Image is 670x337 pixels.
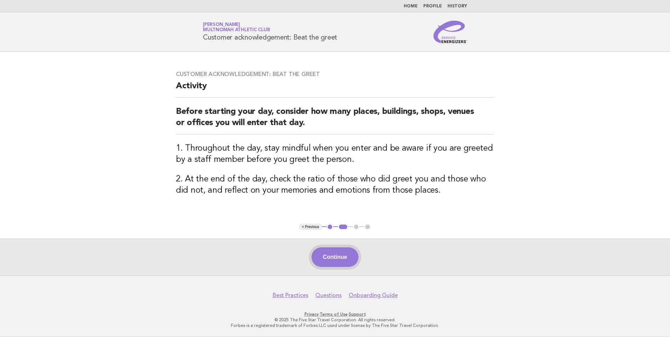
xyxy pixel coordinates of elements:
[121,323,549,328] p: Forbes is a registered trademark of Forbes LLC used under license by The Five Star Travel Corpora...
[203,23,337,41] h1: Customer acknowledgement: Beat the greet
[423,4,442,8] a: Profile
[305,312,319,317] a: Privacy
[176,174,494,196] h3: 2. At the end of the day, check the ratio of those who did greet you and those who did not, and r...
[433,21,467,43] img: Service Energizers
[315,292,342,299] a: Questions
[273,292,308,299] a: Best Practices
[203,22,270,32] a: [PERSON_NAME]Multnomah Athletic Club
[176,143,494,165] h3: 1. Throughout the day, stay mindful when you enter and be aware if you are greeted by a staff mem...
[327,223,334,231] button: 1
[312,247,358,267] button: Continue
[349,292,398,299] a: Onboarding Guide
[203,28,270,33] span: Multnomah Athletic Club
[176,106,494,135] h2: Before starting your day, consider how many places, buildings, shops, venues or offices you will ...
[320,312,348,317] a: Terms of Use
[338,223,348,231] button: 2
[176,71,494,78] h3: Customer acknowledgement: Beat the greet
[349,312,366,317] a: Support
[176,81,494,98] h2: Activity
[121,311,549,317] p: · ·
[447,4,467,8] a: History
[404,4,418,8] a: Home
[121,317,549,323] p: © 2025 The Five Star Travel Corporation. All rights reserved.
[299,223,322,231] button: < Previous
